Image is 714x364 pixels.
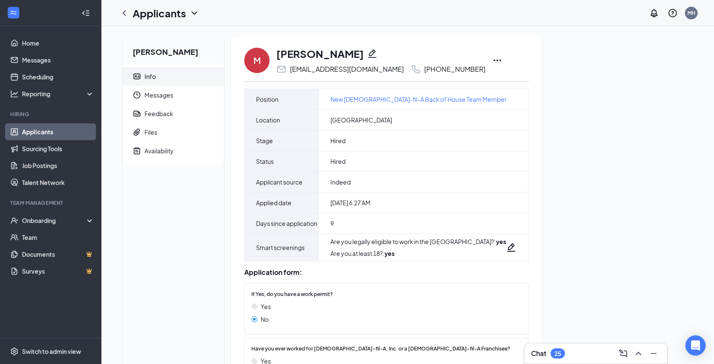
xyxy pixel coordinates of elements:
[647,347,660,360] button: Minimize
[632,347,645,360] button: ChevronUp
[618,348,628,359] svg: ComposeMessage
[22,174,94,191] a: Talent Network
[256,94,278,104] span: Position
[22,35,94,52] a: Home
[256,218,317,228] span: Days since application
[649,348,659,359] svg: Minimize
[123,123,224,141] a: PaperclipFiles
[633,348,643,359] svg: ChevronUp
[261,315,269,324] span: No
[133,147,141,155] svg: NoteActive
[554,350,561,357] div: 25
[616,347,630,360] button: ComposeMessage
[119,8,129,18] svg: ChevronLeft
[123,86,224,104] a: ClockMessages
[22,123,94,140] a: Applicants
[531,349,546,358] h3: Chat
[685,335,706,356] div: Open Intercom Messenger
[9,8,18,17] svg: WorkstreamLogo
[253,54,261,66] div: M
[22,229,94,246] a: Team
[10,199,93,206] div: Team Management
[144,72,156,81] div: Info
[256,198,292,208] span: Applied date
[687,9,695,16] div: MH
[330,219,334,228] span: 9
[256,177,302,187] span: Applicant source
[123,141,224,160] a: NoteActiveAvailability
[276,64,286,74] svg: Email
[22,68,94,85] a: Scheduling
[384,250,395,257] strong: yes
[144,147,174,155] div: Availability
[189,8,199,18] svg: ChevronDown
[668,8,678,18] svg: QuestionInfo
[22,157,94,174] a: Job Postings
[144,128,157,136] div: Files
[133,128,141,136] svg: Paperclip
[22,263,94,280] a: SurveysCrown
[330,116,392,124] span: [GEOGRAPHIC_DATA]
[330,136,346,145] span: Hired
[10,216,19,225] svg: UserCheck
[424,65,485,73] div: [PHONE_NUMBER]
[22,216,87,225] div: Onboarding
[22,347,81,356] div: Switch to admin view
[276,46,364,61] h1: [PERSON_NAME]
[22,90,95,98] div: Reporting
[251,291,333,299] span: If Yes, do you have a work permit?
[256,115,280,125] span: Location
[411,64,421,74] svg: Phone
[506,242,516,253] svg: Pencil
[330,249,506,258] div: Are you at least 18? :
[330,95,507,104] a: New [DEMOGRAPHIC_DATA]-fil-A Back of House Team Member
[22,140,94,157] a: Sourcing Tools
[330,198,371,207] span: [DATE] 6:27 AM
[133,91,141,99] svg: Clock
[244,268,529,277] div: Application form:
[133,109,141,118] svg: Report
[330,157,346,166] span: Hired
[496,238,506,245] strong: yes
[144,109,173,118] div: Feedback
[256,136,273,146] span: Stage
[330,178,351,186] span: Indeed
[22,246,94,263] a: DocumentsCrown
[123,104,224,123] a: ReportFeedback
[144,86,217,104] span: Messages
[123,67,224,86] a: ContactCardInfo
[492,55,502,65] svg: Ellipses
[10,347,19,356] svg: Settings
[133,72,141,81] svg: ContactCard
[649,8,659,18] svg: Notifications
[261,302,271,311] span: Yes
[10,90,19,98] svg: Analysis
[367,49,377,59] svg: Pencil
[256,156,274,166] span: Status
[82,9,90,17] svg: Collapse
[330,237,506,246] div: Are you legally eligible to work in the [GEOGRAPHIC_DATA]? :
[123,36,224,64] h2: [PERSON_NAME]
[290,65,404,73] div: [EMAIL_ADDRESS][DOMAIN_NAME]
[256,242,305,253] span: Smart screenings
[251,345,510,353] span: Have you ever worked for [DEMOGRAPHIC_DATA]-fil-A, Inc. or a [DEMOGRAPHIC_DATA]-fil-A Franchisee?
[22,52,94,68] a: Messages
[10,111,93,118] div: Hiring
[133,6,186,20] h1: Applicants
